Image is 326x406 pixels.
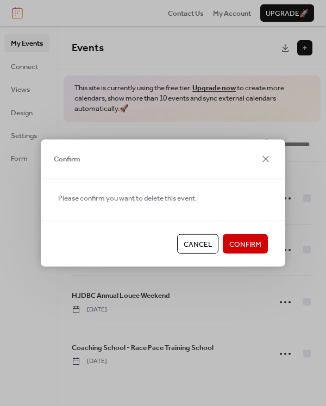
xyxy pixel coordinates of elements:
span: Cancel [184,239,212,250]
button: Cancel [177,234,218,254]
span: Confirm [229,239,261,250]
span: Please confirm you want to delete this event. [58,192,197,203]
span: Confirm [54,154,80,165]
button: Confirm [223,234,268,254]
